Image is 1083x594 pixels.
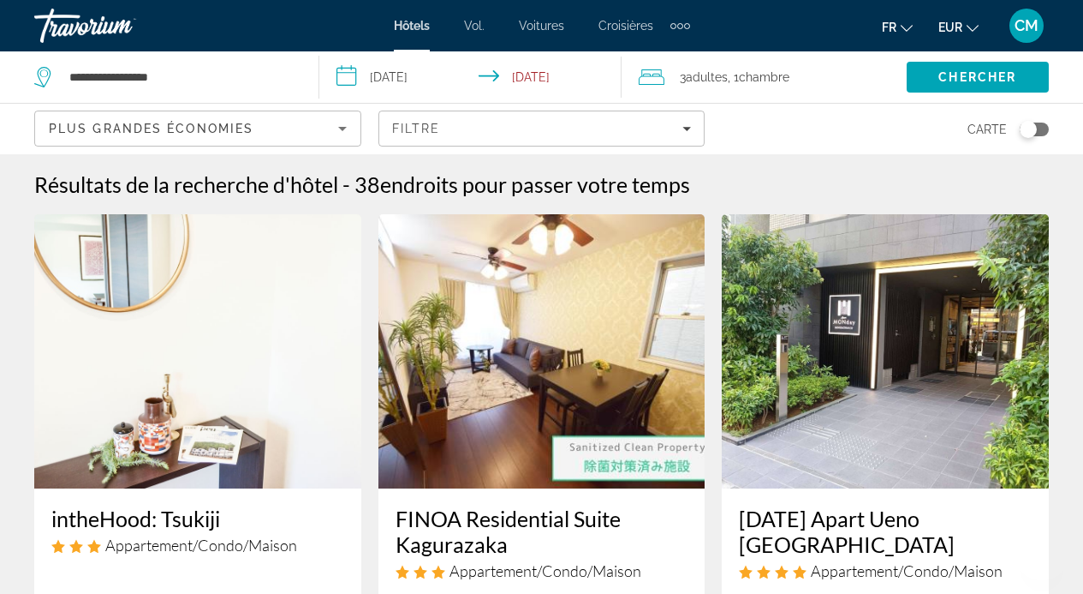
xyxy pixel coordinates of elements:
[686,70,728,84] span: Adultes
[739,70,789,84] span: Chambre
[354,171,690,197] h2: 38
[51,536,344,555] div: 3 star Apartment
[394,19,430,33] a: Hôtels
[49,118,347,139] mat-select: Sort by
[680,65,728,89] span: 3
[378,214,705,489] img: FINOA Residential Suite Kagurazaka
[319,51,622,103] button: Select check in and out date
[938,15,979,39] button: Changer de devise
[739,506,1032,557] a: [DATE] Apart Ueno [GEOGRAPHIC_DATA]
[882,15,913,39] button: Changer de langue
[380,171,690,197] span: endroits pour passer votre temps
[722,214,1049,489] img: MONday Apart Ueno Shinokachimachi
[1015,525,1069,580] iframe: Bouton de lancement de la fenêtre de messagerie
[728,65,789,89] span: , 1
[967,117,1007,141] span: Carte
[670,12,690,39] button: Éléments de navigation supplémentaires
[1015,16,1038,34] font: CM
[392,122,441,135] span: Filtre
[34,214,361,489] img: intheHood: Tsukiji
[598,19,653,33] a: Croisières
[449,561,641,580] span: Appartement/Condo/Maison
[51,506,344,531] a: intheHood: Tsukiji
[342,171,350,197] span: -
[378,111,705,147] button: Filters
[938,70,1016,84] span: Chercher
[938,21,962,34] font: EUR
[739,561,1032,580] div: 4 star Apartment
[464,19,485,33] a: Vol.
[34,171,338,197] h1: Résultats de la recherche d'hôtel
[34,3,205,48] a: Travorium
[1007,122,1049,137] button: Toggle map
[811,561,1003,580] span: Appartement/Condo/Maison
[622,51,907,103] button: Travelers: 3 adults, 0 children
[519,19,564,33] a: Voitures
[396,561,688,580] div: 3 star Apartment
[105,536,297,555] span: Appartement/Condo/Maison
[396,506,688,557] a: FINOA Residential Suite Kagurazaka
[1004,8,1049,44] button: Menu utilisateur
[49,122,253,135] span: Plus grandes économies
[907,62,1049,93] button: Search
[68,64,293,90] input: Search hotel destination
[882,21,896,34] font: fr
